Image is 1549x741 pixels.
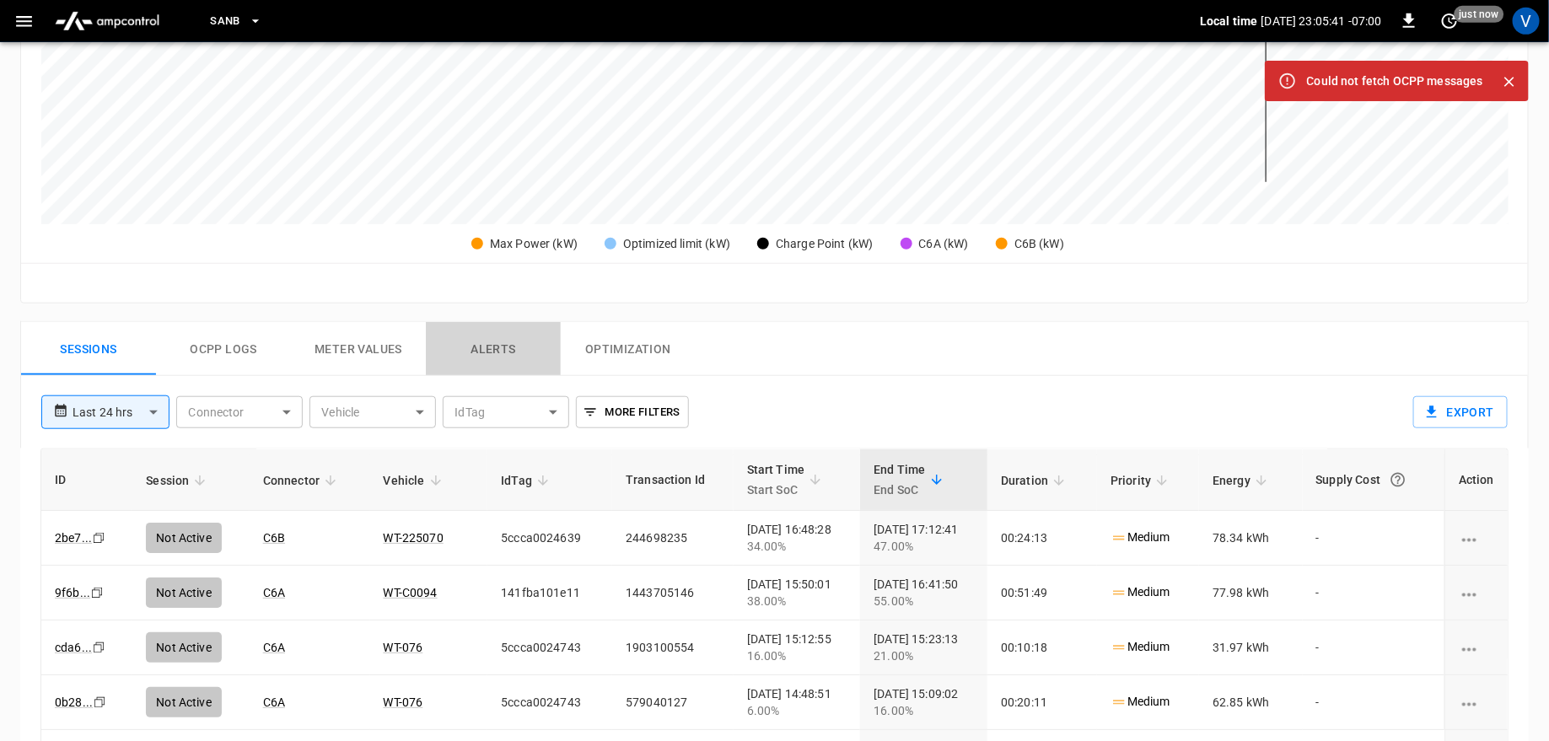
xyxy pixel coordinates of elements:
div: Last 24 hrs [73,396,169,428]
div: [DATE] 17:12:41 [874,521,974,555]
a: WT-C0094 [384,586,438,599]
td: 5ccca0024639 [487,511,612,566]
td: 31.97 kWh [1199,620,1302,675]
button: Meter Values [291,322,426,376]
span: Duration [1001,470,1070,491]
div: Supply Cost [1316,464,1431,495]
span: Vehicle [384,470,447,491]
div: [DATE] 16:41:50 [874,576,974,609]
div: Optimized limit (kW) [623,235,730,253]
td: 78.34 kWh [1199,511,1302,566]
div: 38.00% [747,593,847,609]
button: Close [1497,69,1522,94]
span: IdTag [501,470,554,491]
button: Ocpp logs [156,322,291,376]
th: ID [41,449,132,511]
p: Local time [1200,13,1258,30]
div: Max Power (kW) [490,235,578,253]
div: 6.00% [747,702,847,719]
div: Charge Point (kW) [776,235,874,253]
div: 55.00% [874,593,974,609]
button: set refresh interval [1436,8,1463,35]
th: Action [1444,449,1508,511]
a: C6A [263,641,285,654]
div: Could not fetch OCPP messages [1307,66,1483,96]
div: charging session options [1459,529,1494,546]
td: - [1303,675,1444,730]
td: 141fba101e11 [487,566,612,620]
p: Medium [1111,693,1170,711]
span: SanB [210,12,240,31]
div: 21.00% [874,647,974,664]
td: 77.98 kWh [1199,566,1302,620]
div: 34.00% [747,538,847,555]
span: Priority [1111,470,1173,491]
a: C6B [263,531,285,545]
a: C6A [263,586,285,599]
div: charging session options [1459,639,1494,656]
div: [DATE] 15:50:01 [747,576,847,609]
button: SanB [203,5,269,38]
span: Session [146,470,211,491]
div: [DATE] 14:48:51 [747,685,847,719]
a: WT-076 [384,641,423,654]
img: ampcontrol.io logo [48,5,166,37]
div: Start Time [747,459,805,500]
div: C6B (kW) [1014,235,1064,253]
td: 579040127 [612,675,734,730]
div: C6A (kW) [919,235,969,253]
div: copy [92,693,109,711]
p: [DATE] 23:05:41 -07:00 [1261,13,1382,30]
div: copy [91,529,108,547]
th: Transaction Id [612,449,734,511]
div: [DATE] 16:48:28 [747,521,847,555]
td: - [1303,620,1444,675]
div: [DATE] 15:23:13 [874,631,974,664]
div: End Time [874,459,925,500]
p: Medium [1111,529,1170,546]
p: End SoC [874,480,925,500]
td: 00:20:11 [987,675,1097,730]
a: C6A [263,695,285,709]
p: Medium [1111,638,1170,656]
div: 16.00% [874,702,974,719]
a: 0b28... [55,695,93,709]
div: copy [89,583,106,602]
a: 2be7... [55,531,92,545]
div: copy [91,638,108,657]
a: WT-225070 [384,531,444,545]
div: 16.00% [747,647,847,664]
button: The cost of your charging session based on your supply rates [1383,464,1413,495]
td: 00:24:13 [987,511,1097,566]
span: Energy [1213,470,1272,491]
a: WT-076 [384,695,423,709]
button: Optimization [561,322,696,376]
p: Start SoC [747,480,805,500]
td: - [1303,566,1444,620]
td: 5ccca0024743 [487,620,612,675]
span: End TimeEnd SoC [874,459,947,500]
div: [DATE] 15:09:02 [874,685,974,719]
span: just now [1455,6,1504,23]
td: 00:10:18 [987,620,1097,675]
td: 5ccca0024743 [487,675,612,730]
div: Not Active [146,577,222,608]
button: Export [1413,396,1508,428]
a: cda6... [55,641,92,654]
div: charging session options [1459,584,1494,601]
div: [DATE] 15:12:55 [747,631,847,664]
a: 9f6b... [55,586,90,599]
td: - [1303,511,1444,566]
div: profile-icon [1513,8,1540,35]
div: Not Active [146,687,222,717]
td: 00:51:49 [987,566,1097,620]
td: 1903100554 [612,620,734,675]
div: Not Active [146,523,222,553]
div: charging session options [1459,694,1494,711]
div: Not Active [146,632,222,663]
td: 1443705146 [612,566,734,620]
button: More Filters [576,396,688,428]
div: 47.00% [874,538,974,555]
button: Alerts [426,322,561,376]
span: Start TimeStart SoC [747,459,827,500]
